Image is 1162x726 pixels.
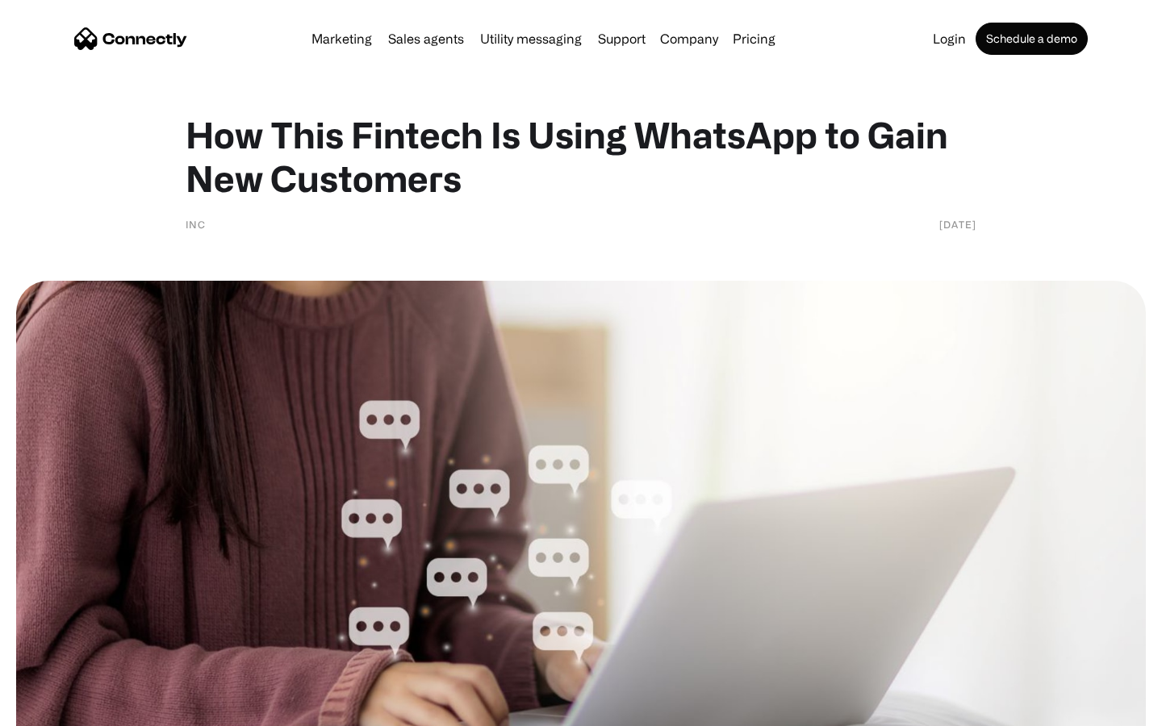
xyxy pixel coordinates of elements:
[926,32,972,45] a: Login
[726,32,782,45] a: Pricing
[186,113,976,200] h1: How This Fintech Is Using WhatsApp to Gain New Customers
[976,23,1088,55] a: Schedule a demo
[474,32,588,45] a: Utility messaging
[186,216,206,232] div: INC
[305,32,378,45] a: Marketing
[591,32,652,45] a: Support
[660,27,718,50] div: Company
[939,216,976,232] div: [DATE]
[32,698,97,720] ul: Language list
[382,32,470,45] a: Sales agents
[16,698,97,720] aside: Language selected: English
